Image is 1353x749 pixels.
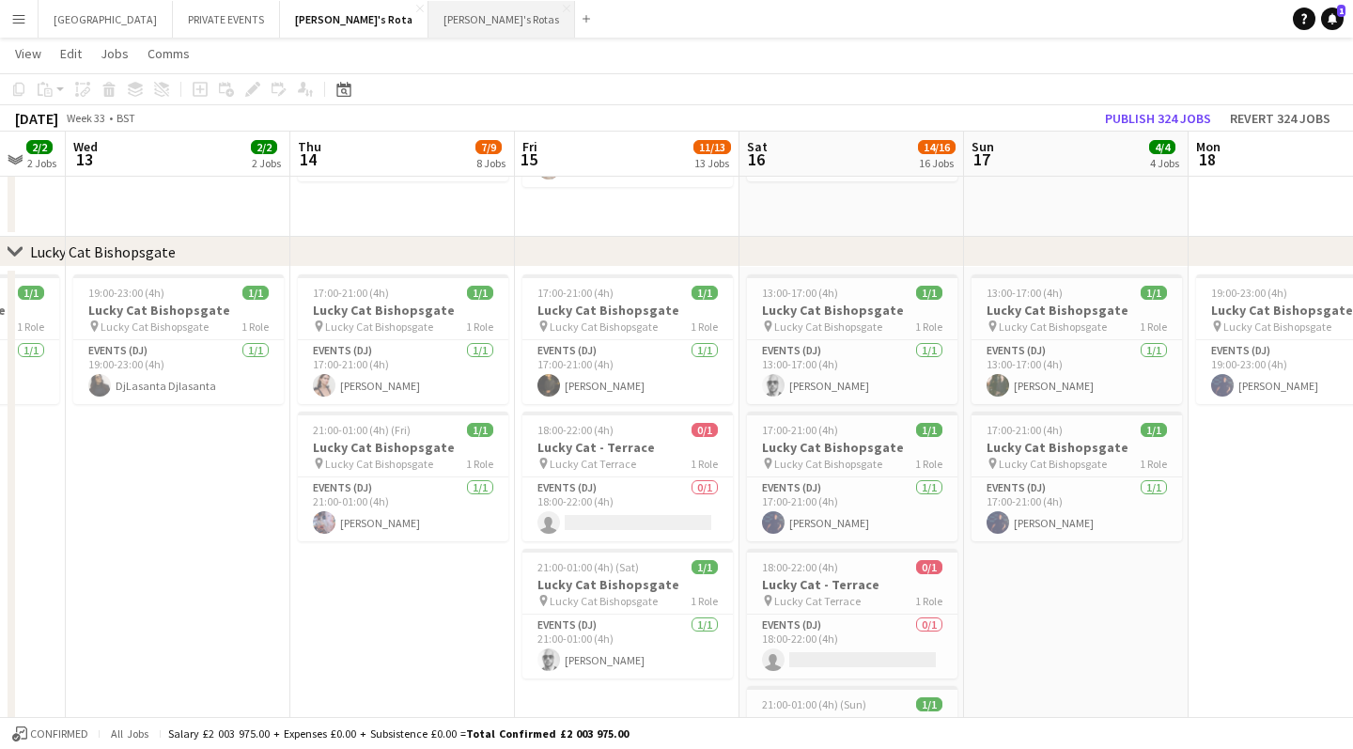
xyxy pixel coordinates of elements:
span: 1/1 [1141,286,1167,300]
app-job-card: 17:00-21:00 (4h)1/1Lucky Cat Bishopsgate Lucky Cat Bishopsgate1 RoleEvents (DJ)1/117:00-21:00 (4h... [747,412,957,541]
a: Edit [53,41,89,66]
span: 7/9 [475,140,502,154]
span: 1 Role [241,320,269,334]
span: 1 [1337,5,1345,17]
app-card-role: Events (DJ)1/121:00-01:00 (4h)[PERSON_NAME] [522,615,733,679]
button: [PERSON_NAME]'s Rota [280,1,428,38]
h3: Lucky Cat Bishopsgate [972,302,1182,319]
app-card-role: Events (DJ)1/121:00-01:00 (4h)[PERSON_NAME] [298,477,508,541]
app-job-card: 17:00-21:00 (4h)1/1Lucky Cat Bishopsgate Lucky Cat Bishopsgate1 RoleEvents (DJ)1/117:00-21:00 (4h... [972,412,1182,541]
span: 19:00-23:00 (4h) [88,286,164,300]
button: Revert 324 jobs [1222,106,1338,131]
div: 13:00-17:00 (4h)1/1Lucky Cat Bishopsgate Lucky Cat Bishopsgate1 RoleEvents (DJ)1/113:00-17:00 (4h... [972,274,1182,404]
span: 13:00-17:00 (4h) [762,286,838,300]
span: 1 Role [915,457,942,471]
span: 21:00-01:00 (4h) (Sun) [762,697,866,711]
h3: Lucky Cat Bishopsgate [522,576,733,593]
a: View [8,41,49,66]
app-job-card: 19:00-23:00 (4h)1/1Lucky Cat Bishopsgate Lucky Cat Bishopsgate1 RoleEvents (DJ)1/119:00-23:00 (4h... [73,274,284,404]
span: Lucky Cat Terrace [774,594,861,608]
span: 1/1 [1141,423,1167,437]
span: Fri [522,138,537,155]
button: [GEOGRAPHIC_DATA] [39,1,173,38]
app-job-card: 18:00-22:00 (4h)0/1Lucky Cat - Terrace Lucky Cat Terrace1 RoleEvents (DJ)0/118:00-22:00 (4h) [747,549,957,679]
span: 2/2 [26,140,53,154]
h3: Lucky Cat Bishopsgate [298,302,508,319]
span: Sun [972,138,994,155]
span: 4/4 [1149,140,1175,154]
h3: Lucky Cat Bishopsgate [972,439,1182,456]
div: 16 Jobs [919,156,955,170]
app-card-role: Events (DJ)1/113:00-17:00 (4h)[PERSON_NAME] [747,340,957,404]
div: 2 Jobs [252,156,281,170]
h3: Lucky Cat - Terrace [522,439,733,456]
span: Wed [73,138,98,155]
span: 13:00-17:00 (4h) [987,286,1063,300]
span: All jobs [107,726,152,741]
span: 18 [1193,148,1221,170]
a: Jobs [93,41,136,66]
span: 1/1 [18,286,44,300]
app-job-card: 13:00-17:00 (4h)1/1Lucky Cat Bishopsgate Lucky Cat Bishopsgate1 RoleEvents (DJ)1/113:00-17:00 (4h... [747,274,957,404]
span: 1/1 [467,286,493,300]
span: Lucky Cat Bishopsgate [101,320,209,334]
div: BST [117,111,135,125]
app-card-role: Events (DJ)0/118:00-22:00 (4h) [747,615,957,679]
h3: Lucky Cat Bishopsgate [747,302,957,319]
app-job-card: 21:00-01:00 (4h) (Fri)1/1Lucky Cat Bishopsgate Lucky Cat Bishopsgate1 RoleEvents (DJ)1/121:00-01:... [298,412,508,541]
span: Lucky Cat Terrace [550,457,636,471]
span: 1/1 [916,697,942,711]
span: 17:00-21:00 (4h) [313,286,389,300]
span: 17:00-21:00 (4h) [537,286,614,300]
span: 19:00-23:00 (4h) [1211,286,1287,300]
span: 1/1 [692,560,718,574]
button: [PERSON_NAME]'s Rotas [428,1,575,38]
span: 15 [520,148,537,170]
div: Salary £2 003 975.00 + Expenses £0.00 + Subsistence £0.00 = [168,726,629,741]
app-card-role: Events (DJ)1/117:00-21:00 (4h)[PERSON_NAME] [747,477,957,541]
h3: Lucky Cat Bishopsgate [298,439,508,456]
span: Thu [298,138,321,155]
a: 1 [1321,8,1344,30]
span: Mon [1196,138,1221,155]
span: 1 Role [915,594,942,608]
span: 1/1 [692,286,718,300]
app-job-card: 21:00-01:00 (4h) (Sat)1/1Lucky Cat Bishopsgate Lucky Cat Bishopsgate1 RoleEvents (DJ)1/121:00-01:... [522,549,733,679]
span: 17:00-21:00 (4h) [762,423,838,437]
h3: Lucky Cat Bishopsgate [522,302,733,319]
app-card-role: Events (DJ)1/113:00-17:00 (4h)[PERSON_NAME] [972,340,1182,404]
span: 1/1 [467,423,493,437]
span: 21:00-01:00 (4h) (Sat) [537,560,639,574]
app-job-card: 17:00-21:00 (4h)1/1Lucky Cat Bishopsgate Lucky Cat Bishopsgate1 RoleEvents (DJ)1/117:00-21:00 (4h... [522,274,733,404]
span: 2/2 [251,140,277,154]
span: 1 Role [17,320,44,334]
app-job-card: 17:00-21:00 (4h)1/1Lucky Cat Bishopsgate Lucky Cat Bishopsgate1 RoleEvents (DJ)1/117:00-21:00 (4h... [298,274,508,404]
span: Confirmed [30,727,88,741]
span: 1 Role [691,594,718,608]
span: Edit [60,45,82,62]
span: 1/1 [916,286,942,300]
button: Confirmed [9,724,91,744]
a: Comms [140,41,197,66]
span: 17 [969,148,994,170]
span: Lucky Cat Bishopsgate [999,320,1107,334]
button: PRIVATE EVENTS [173,1,280,38]
div: Lucky Cat Bishopsgate [30,242,176,261]
span: Lucky Cat Bishopsgate [774,457,882,471]
span: 1/1 [916,423,942,437]
span: 13 [70,148,98,170]
span: Total Confirmed £2 003 975.00 [466,726,629,741]
span: Lucky Cat Bishopsgate [550,320,658,334]
span: Lucky Cat Bishopsgate [550,594,658,608]
div: 2 Jobs [27,156,56,170]
span: Lucky Cat Bishopsgate [999,457,1107,471]
span: 1 Role [466,457,493,471]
